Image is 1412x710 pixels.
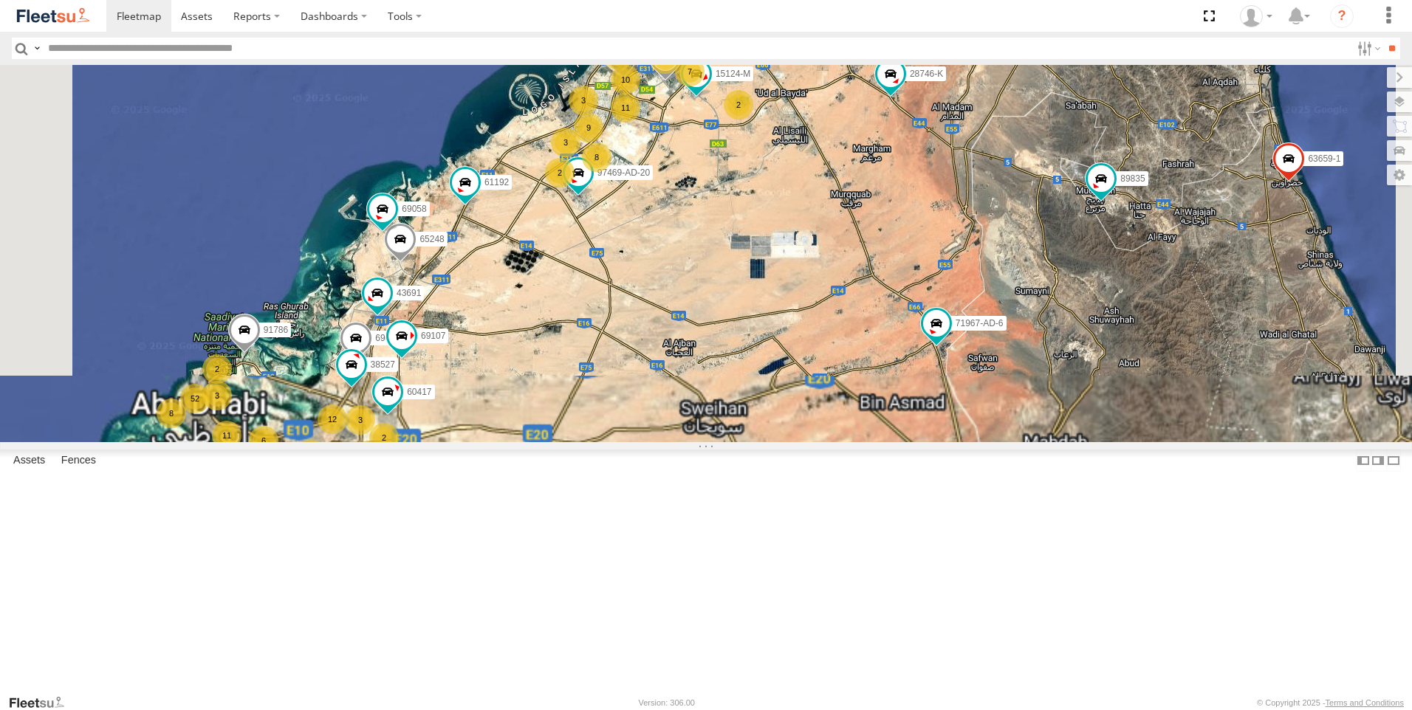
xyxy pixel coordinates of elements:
label: Dock Summary Table to the Left [1356,449,1371,471]
span: 61192 [484,177,509,187]
div: 2 [545,158,575,187]
label: Dock Summary Table to the Right [1371,449,1385,471]
div: 2 [369,423,399,452]
img: fleetsu-logo-horizontal.svg [15,6,92,26]
span: 65248 [419,234,444,244]
span: 69107 [421,331,445,341]
label: Search Query [31,38,43,59]
div: 3 [569,86,598,115]
div: 52 [180,384,210,413]
div: 3 [346,405,375,435]
span: 38527 [371,359,395,370]
div: 6 [249,426,278,455]
div: 8 [157,399,186,428]
span: 69054 [375,332,400,342]
span: 91786 [264,325,288,335]
a: Visit our Website [8,695,76,710]
div: 11 [611,93,640,123]
a: Terms and Conditions [1326,698,1404,707]
div: Version: 306.00 [639,698,695,707]
div: Erwin Rualo [1235,5,1278,27]
span: 97469-AD-20 [597,168,650,178]
div: 3 [551,128,580,157]
div: 8 [582,142,611,172]
div: 2 [202,354,232,384]
span: 63659-1 [1308,154,1340,164]
div: 9 [574,113,603,142]
span: 71967-AD-6 [956,318,1004,328]
div: 12 [604,41,634,70]
label: Hide Summary Table [1386,449,1401,471]
label: Search Filter Options [1351,38,1383,59]
label: Assets [6,450,52,471]
div: 12 [318,404,347,434]
div: 6 [296,440,326,469]
div: 7 [675,57,705,86]
div: © Copyright 2025 - [1257,698,1404,707]
div: 8 [352,441,381,471]
div: 10 [611,65,640,94]
span: 15124-M [716,68,750,78]
span: 60417 [407,387,431,397]
div: 11 [212,421,241,450]
span: 69058 [402,204,426,214]
span: 43691 [397,288,421,298]
i: ? [1330,4,1354,28]
div: 11 [651,44,680,74]
label: Fences [54,450,103,471]
span: 89835 [1120,173,1145,183]
div: 3 [202,381,232,410]
label: Map Settings [1387,165,1412,185]
span: 28746-K [910,68,943,78]
div: 2 [724,90,753,120]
